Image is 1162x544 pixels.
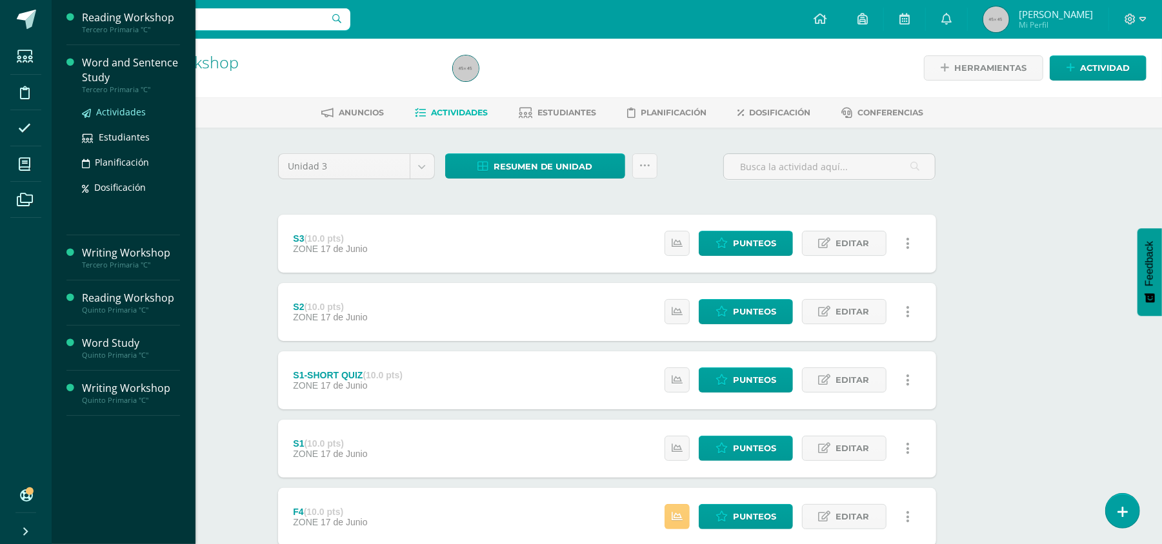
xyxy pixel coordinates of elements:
[724,154,935,179] input: Busca la actividad aquí...
[82,246,180,260] div: Writing Workshop
[836,368,870,392] span: Editar
[82,306,180,315] div: Quinto Primaria "C"
[95,156,149,168] span: Planificación
[293,244,318,254] span: ZONE
[82,85,180,94] div: Tercero Primaria "C"
[1080,56,1130,80] span: Actividad
[293,370,403,380] div: S1-SHORT QUIZ
[82,10,180,34] a: Reading WorkshopTercero Primaria "C"
[293,449,318,459] span: ZONE
[415,102,488,123] a: Actividades
[82,104,180,119] a: Actividades
[82,246,180,269] a: Writing WorkshopTercero Primaria "C"
[82,381,180,405] a: Writing WorkshopQuinto Primaria "C"
[733,300,776,324] span: Punteos
[857,108,923,117] span: Conferencias
[82,25,180,34] div: Tercero Primaria "C"
[699,231,793,256] a: Punteos
[101,71,437,83] div: Tercero Primaria 'C'
[82,396,180,405] div: Quinto Primaria "C"
[60,8,350,30] input: Busca un usuario...
[321,517,367,527] span: 17 de Junio
[82,291,180,306] div: Reading Workshop
[836,300,870,324] span: Editar
[82,336,180,360] a: Word StudyQuinto Primaria "C"
[99,131,150,143] span: Estudiantes
[733,368,776,392] span: Punteos
[82,180,180,195] a: Dosificación
[1144,241,1156,286] span: Feedback
[836,436,870,460] span: Editar
[293,517,318,527] span: ZONE
[293,507,367,517] div: F4
[82,381,180,396] div: Writing Workshop
[305,233,344,244] strong: (10.0 pts)
[82,351,180,360] div: Quinto Primaria "C"
[101,53,437,71] h1: Reading Workshop
[836,231,870,255] span: Editar
[82,10,180,25] div: Reading Workshop
[304,507,343,517] strong: (10.0 pts)
[1019,8,1093,21] span: [PERSON_NAME]
[494,155,593,179] span: Resumen de unidad
[1050,55,1147,81] a: Actividad
[699,299,793,324] a: Punteos
[305,302,344,312] strong: (10.0 pts)
[321,244,367,254] span: 17 de Junio
[445,153,625,179] a: Resumen de unidad
[82,260,180,269] div: Tercero Primaria "C"
[293,312,318,322] span: ZONE
[519,102,596,123] a: Estudiantes
[983,6,1009,32] img: 45x45
[279,154,434,179] a: Unidad 3
[293,438,367,449] div: S1
[737,102,810,123] a: Dosificación
[733,231,776,255] span: Punteos
[836,505,870,529] span: Editar
[537,108,596,117] span: Estudiantes
[82,55,180,94] a: Word and Sentence StudyTercero Primaria "C"
[82,291,180,315] a: Reading WorkshopQuinto Primaria "C"
[305,438,344,449] strong: (10.0 pts)
[293,380,318,391] span: ZONE
[699,436,793,461] a: Punteos
[321,312,367,322] span: 17 de Junio
[699,367,793,393] a: Punteos
[431,108,488,117] span: Actividades
[321,449,367,459] span: 17 de Junio
[339,108,384,117] span: Anuncios
[82,55,180,85] div: Word and Sentence Study
[321,102,384,123] a: Anuncios
[293,233,367,244] div: S3
[321,380,367,391] span: 17 de Junio
[82,130,180,144] a: Estudiantes
[733,436,776,460] span: Punteos
[363,370,403,380] strong: (10.0 pts)
[749,108,810,117] span: Dosificación
[641,108,706,117] span: Planificación
[1019,19,1093,30] span: Mi Perfil
[82,155,180,170] a: Planificación
[453,55,479,81] img: 45x45
[924,55,1043,81] a: Herramientas
[954,56,1027,80] span: Herramientas
[627,102,706,123] a: Planificación
[96,106,146,118] span: Actividades
[841,102,923,123] a: Conferencias
[288,154,400,179] span: Unidad 3
[82,336,180,351] div: Word Study
[733,505,776,529] span: Punteos
[699,504,793,529] a: Punteos
[94,181,146,193] span: Dosificación
[293,302,367,312] div: S2
[1137,228,1162,316] button: Feedback - Mostrar encuesta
